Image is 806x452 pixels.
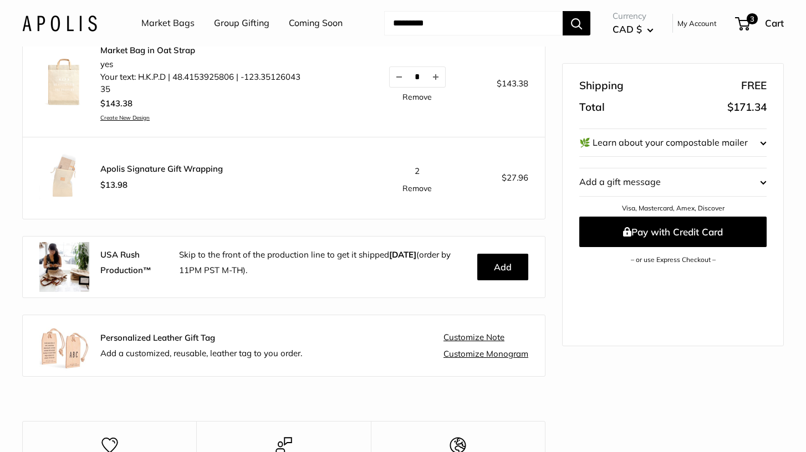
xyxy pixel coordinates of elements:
span: 2 [415,166,420,176]
button: Add a gift message [579,169,767,197]
a: Market Bags [141,15,195,32]
a: Group Gifting [214,15,269,32]
span: Currency [613,8,654,24]
input: Search... [384,11,563,35]
a: Market Bag in Oat Strap [100,45,300,56]
b: [DATE] [389,249,416,260]
button: Search [563,11,590,35]
span: $13.98 [100,177,127,193]
li: yes [100,58,300,71]
a: – or use Express Checkout – [631,255,716,264]
p: Skip to the front of the production line to get it shipped (order by 11PM PST M-TH). [179,247,469,278]
a: Customize Monogram [443,349,528,359]
span: Shipping [579,76,624,96]
button: Increase quantity by 1 [426,67,445,87]
a: Coming Soon [289,15,343,32]
li: 35 [100,83,300,96]
li: Your text: H.K.P.D | 48.4153925806 | -123.35126043 [100,71,300,84]
a: Remove [402,93,432,101]
a: My Account [677,17,717,30]
input: Quantity [409,72,426,81]
button: 🌿 Learn about your compostable mailer [579,129,767,157]
iframe: PayPal-paypal [579,282,767,307]
strong: USA Rush Production™ [100,249,151,275]
span: Add a customized, reusable, leather tag to you order. [100,348,302,358]
button: Pay with Credit Card [579,217,767,247]
span: CAD $ [613,23,642,35]
button: Add [477,254,528,280]
span: $143.38 [497,78,528,89]
span: FREE [741,76,767,96]
img: Apolis [22,15,97,31]
img: Apolis_Leather-Gift-Tag_Group_180x.jpg [39,321,89,371]
a: Create New Design [100,114,300,121]
img: rush.jpg [39,242,89,292]
span: $171.34 [727,97,767,117]
strong: Personalized Leather Gift Tag [100,332,215,343]
button: CAD $ [613,20,654,38]
a: Customize Note [443,332,504,342]
button: Decrease quantity by 1 [390,67,409,87]
a: 3 Cart [736,14,784,32]
span: Total [579,97,605,117]
span: 3 [747,13,758,24]
span: Cart [765,17,784,29]
span: Apolis Signature Gift Wrapping [100,163,223,174]
a: Remove [402,184,432,192]
span: $143.38 [100,96,132,111]
a: Visa, Mastercard, Amex, Discover [622,204,725,213]
span: $27.96 [502,172,528,183]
